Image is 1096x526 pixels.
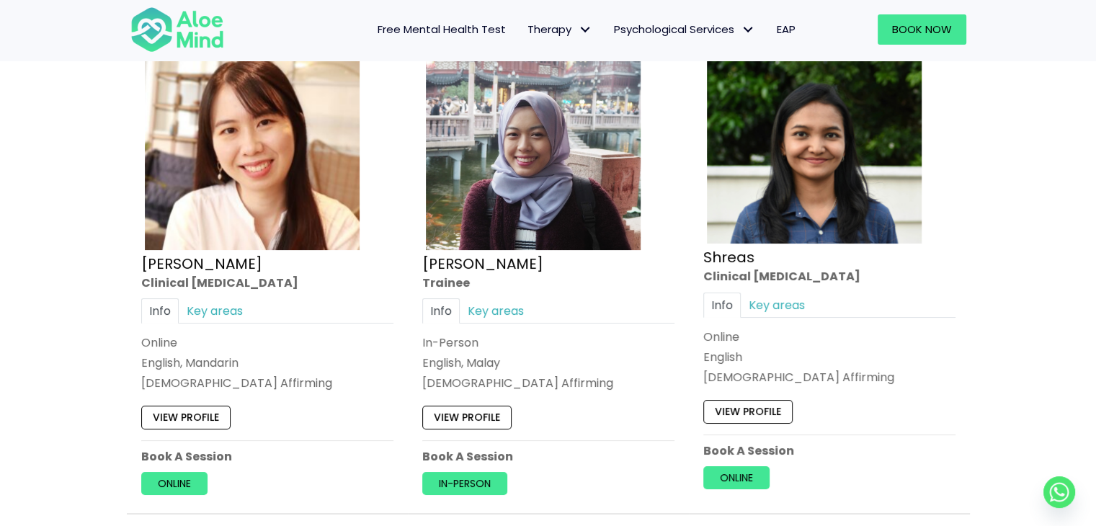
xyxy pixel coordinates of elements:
a: TherapyTherapy: submenu [517,14,603,45]
a: Info [703,293,741,318]
div: Online [141,334,393,351]
p: English, Malay [422,355,674,371]
p: English, Mandarin [141,355,393,371]
img: Sara Trainee counsellor [426,35,641,250]
span: Therapy [527,22,592,37]
a: View profile [703,400,793,423]
a: Free Mental Health Test [367,14,517,45]
a: Online [141,472,208,495]
span: Free Mental Health Test [378,22,506,37]
div: [DEMOGRAPHIC_DATA] Affirming [703,369,955,385]
div: [DEMOGRAPHIC_DATA] Affirming [141,375,393,391]
div: Trainee [422,275,674,291]
a: View profile [141,406,231,429]
a: Key areas [179,298,251,324]
span: EAP [777,22,796,37]
a: Psychological ServicesPsychological Services: submenu [603,14,766,45]
span: Psychological Services [614,22,755,37]
img: Kher-Yin-Profile-300×300 [145,35,360,250]
span: Psychological Services: submenu [738,19,759,40]
a: [PERSON_NAME] [141,254,262,274]
span: Book Now [892,22,952,37]
a: EAP [766,14,806,45]
a: Whatsapp [1043,476,1075,508]
a: Key areas [460,298,532,324]
a: [PERSON_NAME] [422,254,543,274]
a: Key areas [741,293,813,318]
a: In-person [422,472,507,495]
a: Online [703,466,770,489]
a: View profile [422,406,512,429]
div: [DEMOGRAPHIC_DATA] Affirming [422,375,674,391]
p: English [703,349,955,365]
img: Aloe mind Logo [130,6,224,53]
a: Info [141,298,179,324]
span: Therapy: submenu [575,19,596,40]
p: Book A Session [141,448,393,465]
div: Online [703,329,955,345]
p: Book A Session [422,448,674,465]
nav: Menu [243,14,806,45]
p: Book A Session [703,442,955,459]
a: Book Now [878,14,966,45]
div: Clinical [MEDICAL_DATA] [141,275,393,291]
a: Info [422,298,460,324]
a: Shreas [703,247,754,267]
div: In-Person [422,334,674,351]
img: Shreas clinical psychologist [707,35,922,244]
div: Clinical [MEDICAL_DATA] [703,268,955,285]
